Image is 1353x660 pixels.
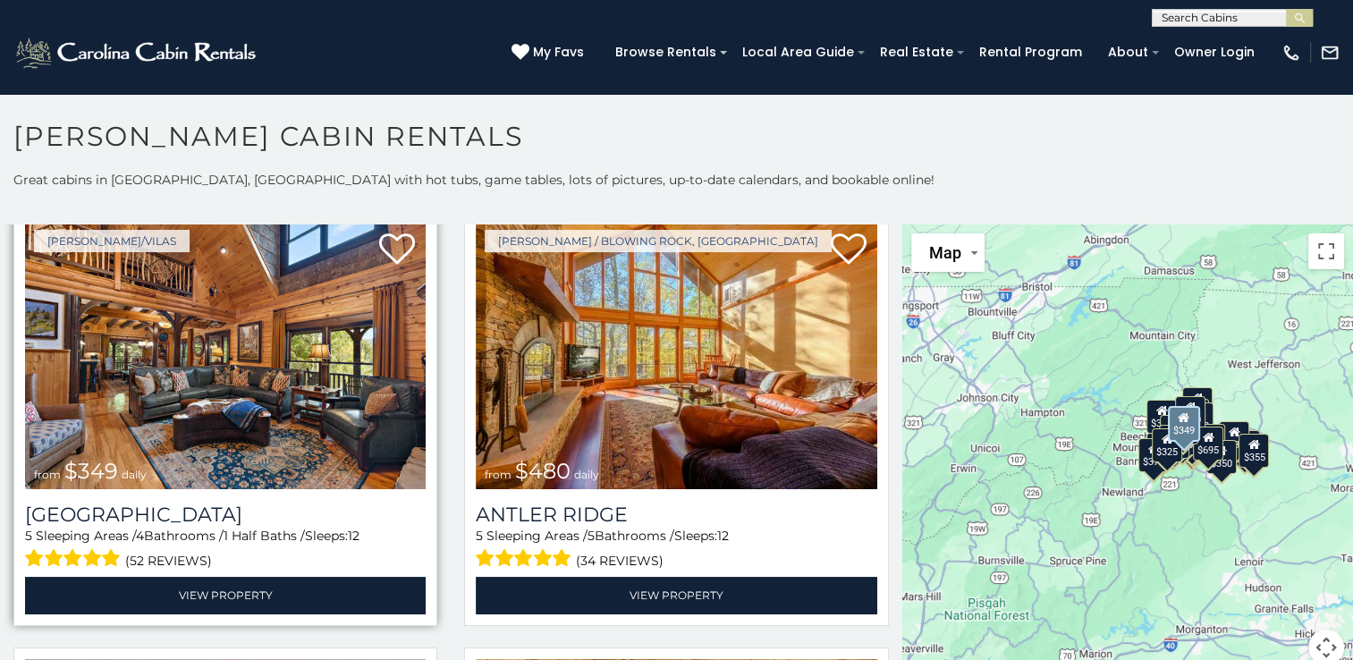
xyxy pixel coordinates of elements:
div: $315 [1176,427,1206,461]
img: Diamond Creek Lodge [25,221,426,489]
img: phone-regular-white.png [1281,43,1301,63]
div: $325 [1152,427,1182,461]
div: $250 [1183,402,1213,436]
div: $695 [1193,427,1223,461]
a: Local Area Guide [733,38,863,66]
div: $349 [1167,406,1199,442]
div: Sleeping Areas / Bathrooms / Sleeps: [25,527,426,572]
div: $375 [1138,437,1169,471]
div: $350 [1206,440,1237,474]
a: Antler Ridge from $480 daily [476,221,876,489]
span: $349 [64,458,118,484]
div: $525 [1182,386,1213,420]
span: 12 [348,528,359,544]
a: Real Estate [871,38,962,66]
div: $355 [1239,434,1269,468]
div: $930 [1219,421,1249,455]
div: Sleeping Areas / Bathrooms / Sleeps: [476,527,876,572]
span: 4 [136,528,144,544]
span: 12 [717,528,729,544]
img: mail-regular-white.png [1320,43,1340,63]
a: [PERSON_NAME]/Vilas [34,230,190,252]
span: Map [929,243,961,262]
a: Owner Login [1165,38,1264,66]
span: 1 Half Baths / [224,528,305,544]
a: My Favs [512,43,588,63]
span: My Favs [533,43,584,62]
a: Antler Ridge [476,503,876,527]
div: $210 [1168,410,1198,444]
a: [PERSON_NAME] / Blowing Rock, [GEOGRAPHIC_DATA] [485,230,832,252]
span: daily [574,468,599,481]
img: White-1-2.png [13,35,261,71]
a: Rental Program [970,38,1091,66]
div: $305 [1146,399,1177,433]
span: 5 [25,528,32,544]
button: Change map style [911,233,985,272]
h3: Diamond Creek Lodge [25,503,426,527]
img: Antler Ridge [476,221,876,489]
span: (34 reviews) [576,549,664,572]
button: Toggle fullscreen view [1308,233,1344,269]
a: View Property [476,577,876,613]
span: (52 reviews) [125,549,212,572]
a: Add to favorites [379,232,415,269]
div: $320 [1175,395,1205,429]
a: Diamond Creek Lodge from $349 daily [25,221,426,489]
span: from [34,468,61,481]
a: View Property [25,577,426,613]
span: daily [122,468,147,481]
span: 5 [588,528,595,544]
span: $480 [515,458,571,484]
a: Add to favorites [831,232,867,269]
span: 5 [476,528,483,544]
a: About [1099,38,1157,66]
a: [GEOGRAPHIC_DATA] [25,503,426,527]
a: Browse Rentals [606,38,725,66]
span: from [485,468,512,481]
div: $380 [1195,423,1225,457]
